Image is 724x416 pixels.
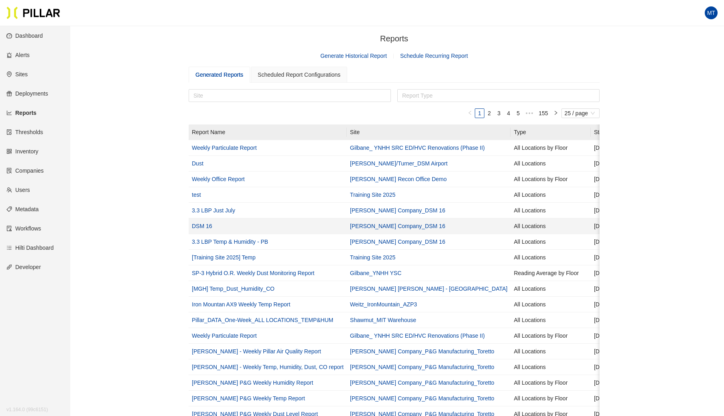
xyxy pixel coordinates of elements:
td: All Locations by Floor [510,375,590,391]
a: [PERSON_NAME] - Weekly Temp, Humidity, Dust, CO report [192,364,344,370]
td: All Locations [510,156,590,171]
td: [DATE] [591,297,615,312]
li: Previous Page [465,108,475,118]
span: MT [707,6,715,19]
a: test [192,192,201,198]
td: [DATE] [591,391,615,406]
div: Scheduled Report Configurations [258,70,340,79]
li: 3 [494,108,504,118]
a: Gilbane_ YNHH SRC ED/HVC Renovations (Phase II) [350,145,485,151]
a: [PERSON_NAME] Recon Office Demo [350,176,447,182]
a: 2 [485,109,494,118]
th: Report Name [189,124,347,140]
a: SP-3 Hybrid O.R. Weekly Dust Monitoring Report [192,270,315,276]
td: All Locations [510,281,590,297]
a: 3.3 LBP Temp & Humidity - PB [192,239,268,245]
a: 3.3 LBP Just July [192,207,235,214]
a: dashboardDashboard [6,33,43,39]
td: Reading Average by Floor [510,265,590,281]
a: Schedule Recurring Report [400,53,468,59]
td: [DATE] [591,375,615,391]
td: [DATE] [591,281,615,297]
td: All Locations by Floor [510,328,590,344]
td: [DATE] [591,344,615,359]
a: Weekly Office Report [192,176,245,182]
td: All Locations [510,359,590,375]
a: DSM 16 [192,223,212,229]
a: giftDeployments [6,90,48,97]
li: 1 [475,108,484,118]
th: Start [591,124,615,140]
td: All Locations by Floor [510,140,590,156]
td: All Locations [510,297,590,312]
th: Type [510,124,590,140]
a: [Training Site 2025] Temp [192,254,256,261]
a: Training Site 2025 [350,192,395,198]
td: [DATE] [591,187,615,203]
img: Pillar Technologies [6,6,60,19]
div: Generated Reports [195,70,243,79]
td: [DATE] [591,312,615,328]
a: exceptionThresholds [6,129,43,135]
span: 25 / page [565,109,596,118]
a: Weekly Particulate Report [192,145,257,151]
a: auditWorkflows [6,225,41,232]
th: Site [347,124,510,140]
li: 155 [536,108,551,118]
a: qrcodeInventory [6,148,39,155]
td: [DATE] [591,140,615,156]
a: 155 [536,109,550,118]
td: [DATE] [591,250,615,265]
td: All Locations by Floor [510,171,590,187]
a: Dust [192,160,203,167]
a: 1 [475,109,484,118]
li: 2 [484,108,494,118]
a: Weitz_IronMountain_AZP3 [350,301,417,308]
div: Page Size [561,108,600,118]
td: [DATE] [591,265,615,281]
a: [PERSON_NAME] P&G Weekly Temp Report [192,395,305,402]
td: [DATE] [591,171,615,187]
a: [PERSON_NAME] Company_DSM 16 [350,207,445,214]
a: Pillar_DATA_One-Week_ALL LOCATIONS_TEMP&HUM [192,317,333,323]
a: Gilbane_ YNHH SRC ED/HVC Renovations (Phase II) [350,332,485,339]
a: [MGH] Temp_Dust_Humidity_CO [192,285,275,292]
a: tagMetadata [6,206,39,212]
li: Next Page [551,108,561,118]
a: [PERSON_NAME] Company_P&G Manufacturing_Toretto [350,395,494,402]
span: ••• [523,108,536,118]
a: [PERSON_NAME] - Weekly Pillar Air Quality Report [192,348,321,355]
a: Gilbane_YNHH YSC [350,270,401,276]
a: 5 [514,109,523,118]
a: 3 [494,109,503,118]
a: [PERSON_NAME] Company_DSM 16 [350,239,445,245]
a: Training Site 2025 [350,254,395,261]
a: [PERSON_NAME] [PERSON_NAME] - [GEOGRAPHIC_DATA] [350,285,507,292]
a: [PERSON_NAME] Company_P&G Manufacturing_Toretto [350,379,494,386]
td: All Locations by Floor [510,391,590,406]
a: Generate Historical Report [320,53,387,59]
button: left [465,108,475,118]
a: Shawmut_MIT Warehouse [350,317,416,323]
a: teamUsers [6,187,30,193]
td: [DATE] [591,328,615,344]
td: All Locations [510,218,590,234]
td: [DATE] [591,156,615,171]
a: [PERSON_NAME] Company_P&G Manufacturing_Toretto [350,364,494,370]
td: All Locations [510,187,590,203]
a: Weekly Particulate Report [192,332,257,339]
td: All Locations [510,203,590,218]
span: right [553,110,558,115]
button: right [551,108,561,118]
li: 5 [513,108,523,118]
a: [PERSON_NAME]/Turner_DSM Airport [350,160,447,167]
td: All Locations [510,344,590,359]
td: All Locations [510,234,590,250]
td: [DATE] [591,218,615,234]
a: [PERSON_NAME] Company_DSM 16 [350,223,445,229]
td: [DATE] [591,359,615,375]
td: [DATE] [591,203,615,218]
a: apiDeveloper [6,264,41,270]
li: 4 [504,108,513,118]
